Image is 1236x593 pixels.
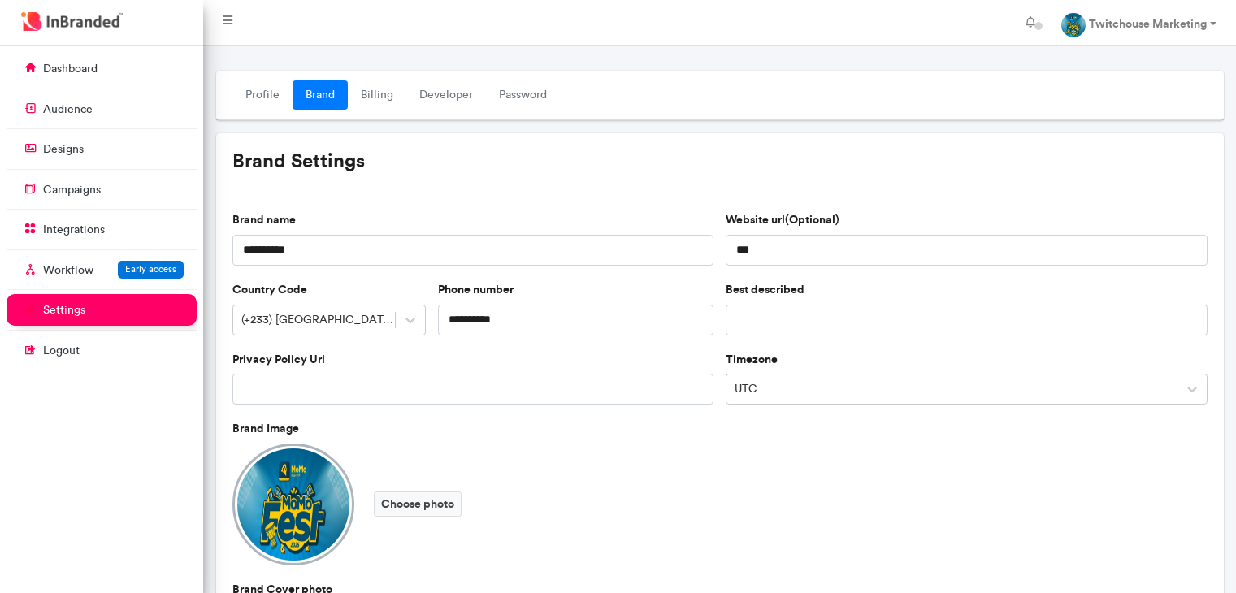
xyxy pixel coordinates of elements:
label: Country Code [232,282,307,298]
iframe: chat widget [927,273,1220,520]
a: Billing [348,80,406,110]
a: integrations [7,214,197,245]
a: Developer [406,80,486,110]
a: WorkflowEarly access [7,254,197,285]
p: settings [43,302,85,318]
label: Choose photo [374,491,462,517]
a: campaigns [7,174,197,205]
label: Best described [726,282,804,298]
div: UTC [735,381,757,397]
label: Timezone [726,352,778,368]
span: Early access [125,263,176,275]
div: (+233) [GEOGRAPHIC_DATA] ([GEOGRAPHIC_DATA]) [241,312,397,328]
label: Website url(Optional) [726,212,839,228]
label: Brand name [232,212,296,228]
a: Profile [232,80,293,110]
p: campaigns [43,182,101,198]
p: logout [43,343,80,359]
h4: Brand Settings [232,149,1208,173]
label: Phone number [438,282,514,298]
p: integrations [43,222,105,238]
img: InBranded Logo [17,8,127,35]
label: Privacy Policy Url [232,352,325,368]
a: audience [7,93,197,124]
a: Password [486,80,560,110]
iframe: chat widget [1168,528,1220,577]
a: Brand [293,80,348,110]
strong: Twitchouse Marketing [1089,16,1207,31]
a: Twitchouse Marketing [1048,6,1229,39]
a: designs [7,133,197,164]
img: profile dp [1061,13,1086,37]
img: User profile DP [232,444,354,565]
p: designs [43,141,84,158]
p: audience [43,102,93,118]
p: dashboard [43,61,98,77]
a: settings [7,294,197,325]
label: Brand Image [232,421,299,437]
p: Workflow [43,262,93,279]
a: dashboard [7,53,197,84]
